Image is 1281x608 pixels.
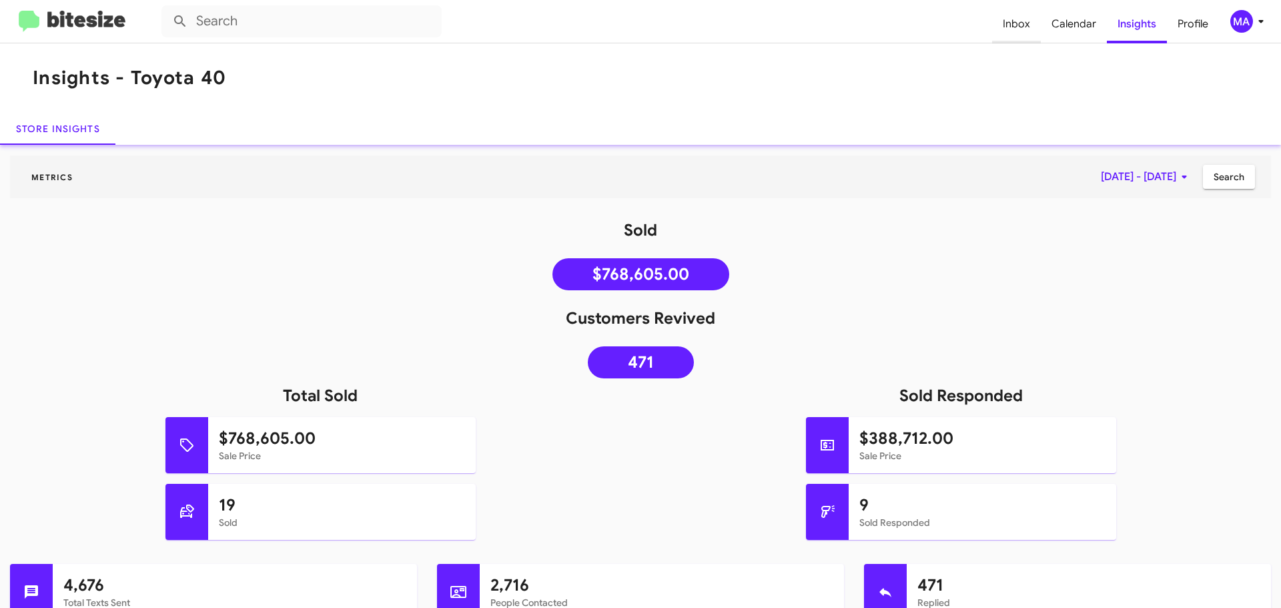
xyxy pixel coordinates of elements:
a: Inbox [992,5,1041,43]
button: Search [1203,165,1255,189]
mat-card-subtitle: Sold Responded [859,516,1106,529]
h1: $388,712.00 [859,428,1106,449]
a: Calendar [1041,5,1107,43]
button: MA [1219,10,1266,33]
input: Search [161,5,442,37]
span: 471 [628,356,654,369]
button: [DATE] - [DATE] [1090,165,1203,189]
h1: Sold Responded [640,385,1281,406]
div: MA [1230,10,1253,33]
mat-card-subtitle: Sale Price [219,449,465,463]
a: Profile [1167,5,1219,43]
h1: $768,605.00 [219,428,465,449]
mat-card-subtitle: Sold [219,516,465,529]
h1: 9 [859,495,1106,516]
mat-card-subtitle: Sale Price [859,449,1106,463]
h1: 4,676 [63,575,406,596]
h1: 471 [917,575,1260,596]
span: Search [1214,165,1244,189]
h1: Insights - Toyota 40 [33,67,226,89]
a: Insights [1107,5,1167,43]
span: [DATE] - [DATE] [1101,165,1192,189]
h1: 2,716 [490,575,833,596]
span: $768,605.00 [592,268,689,281]
span: Metrics [21,172,83,182]
h1: 19 [219,495,465,516]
